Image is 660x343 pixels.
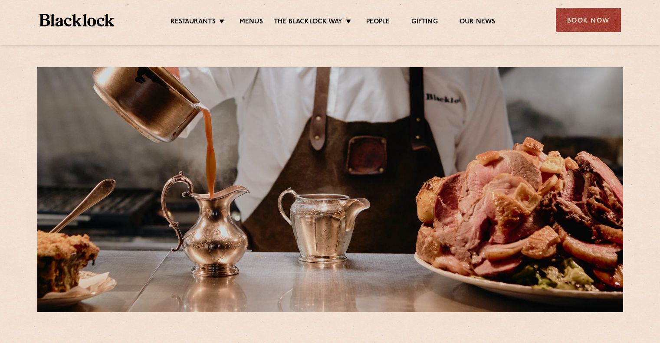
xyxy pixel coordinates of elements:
[39,14,115,26] img: BL_Textured_Logo-footer-cropped.svg
[411,18,437,27] a: Gifting
[460,18,496,27] a: Our News
[240,18,263,27] a: Menus
[274,18,342,27] a: The Blacklock Way
[366,18,390,27] a: People
[556,8,621,32] div: Book Now
[171,18,216,27] a: Restaurants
